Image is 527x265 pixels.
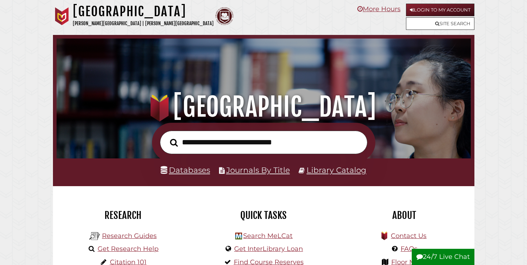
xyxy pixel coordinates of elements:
a: Get InterLibrary Loan [234,245,303,253]
a: FAQs [401,245,417,253]
h2: About [339,209,469,221]
h1: [GEOGRAPHIC_DATA] [73,4,214,19]
a: Library Catalog [307,165,366,175]
h2: Research [58,209,188,221]
a: Databases [161,165,210,175]
h2: Quick Tasks [199,209,329,221]
a: Search MeLCat [243,232,292,240]
a: Contact Us [391,232,426,240]
img: Hekman Library Logo [235,233,242,239]
a: Site Search [406,17,474,30]
img: Hekman Library Logo [89,231,100,242]
a: More Hours [357,5,401,13]
a: Login to My Account [406,4,474,16]
h1: [GEOGRAPHIC_DATA] [64,91,463,123]
img: Calvin University [53,7,71,25]
i: Search [170,138,178,147]
a: Journals By Title [226,165,290,175]
a: Research Guides [102,232,157,240]
a: Get Research Help [98,245,158,253]
button: Search [166,136,182,148]
p: [PERSON_NAME][GEOGRAPHIC_DATA] | [PERSON_NAME][GEOGRAPHIC_DATA] [73,19,214,28]
img: Calvin Theological Seminary [215,7,233,25]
